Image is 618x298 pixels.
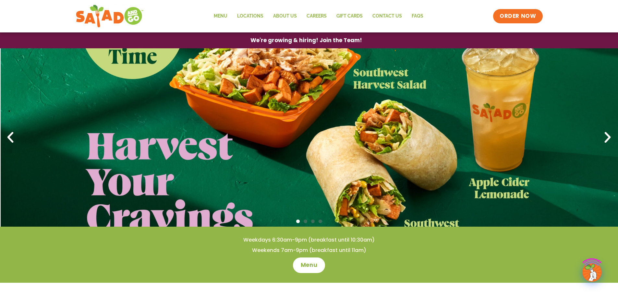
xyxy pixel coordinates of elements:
a: Contact Us [368,9,407,24]
img: new-SAG-logo-768×292 [76,3,144,29]
span: Menu [301,261,317,269]
a: We're growing & hiring! Join the Team! [241,33,372,48]
a: ORDER NOW [493,9,542,23]
a: GIFT CARDS [332,9,368,24]
span: We're growing & hiring! Join the Team! [250,38,362,43]
span: Go to slide 2 [304,220,307,223]
h4: Weekends 7am-9pm (breakfast until 11am) [13,247,605,254]
a: Menu [293,257,325,273]
span: ORDER NOW [500,12,536,20]
a: Careers [302,9,332,24]
h4: Weekdays 6:30am-9pm (breakfast until 10:30am) [13,236,605,244]
a: FAQs [407,9,428,24]
span: Go to slide 4 [319,220,322,223]
span: Go to slide 3 [311,220,315,223]
span: Go to slide 1 [296,220,300,223]
a: Menu [209,9,232,24]
a: Locations [232,9,268,24]
nav: Menu [209,9,428,24]
div: Previous slide [3,130,18,145]
div: Next slide [600,130,615,145]
a: About Us [268,9,302,24]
